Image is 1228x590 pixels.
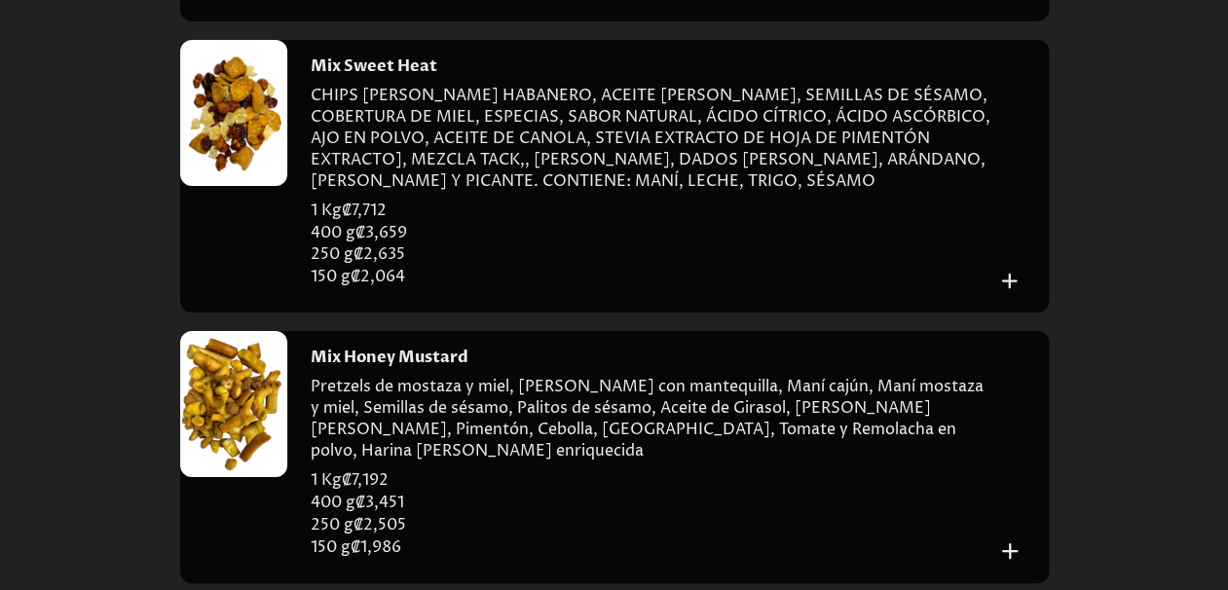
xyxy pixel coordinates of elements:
[311,514,995,536] p: 250 g ₡ 2,505
[311,55,437,77] h4: Mix Sweet Heat
[994,266,1024,296] button: Add to cart
[994,535,1024,566] button: Add to cart
[311,376,995,469] p: Pretzels de mostaza y miel, [PERSON_NAME] con mantequilla, Maní cajún, Maní mostaza y miel, Semil...
[311,222,995,244] p: 400 g ₡ 3,659
[311,469,995,492] p: 1 Kg ₡ 7,192
[311,243,995,266] p: 250 g ₡ 2,635
[311,266,995,288] p: 150 g ₡ 2,064
[311,347,468,368] h4: Mix Honey Mustard
[311,492,995,514] p: 400 g ₡ 3,451
[311,200,995,222] p: 1 Kg ₡ 7,712
[311,85,995,200] p: CHIPS [PERSON_NAME] HABANERO, ACEITE [PERSON_NAME], SEMILLAS DE SÉSAMO, COBERTURA DE MIEL, ESPECI...
[311,536,995,559] p: 150 g ₡ 1,986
